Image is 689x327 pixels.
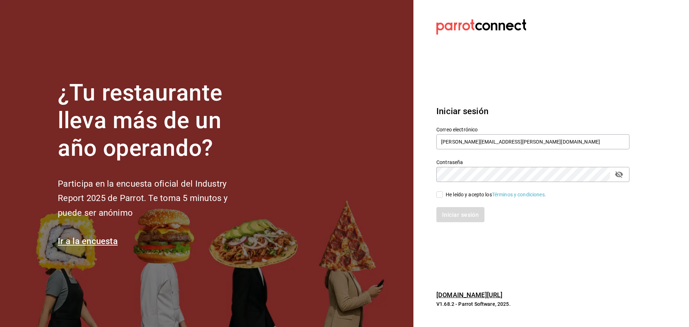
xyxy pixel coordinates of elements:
[436,127,478,132] font: Correo electrónico
[613,168,625,181] button: campo de contraseña
[436,301,511,307] font: V1.68.2 - Parrot Software, 2025.
[58,236,118,246] a: Ir a la encuesta
[58,79,222,162] font: ¿Tu restaurante lleva más de un año operando?
[436,134,629,149] input: Ingresa tu correo electrónico
[436,106,488,116] font: Iniciar sesión
[446,192,492,197] font: He leído y acepto los
[492,192,546,197] a: Términos y condiciones.
[58,179,228,218] font: Participa en la encuesta oficial del Industry Report 2025 de Parrot. Te toma 5 minutos y puede se...
[436,291,502,299] a: [DOMAIN_NAME][URL]
[436,159,463,165] font: Contraseña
